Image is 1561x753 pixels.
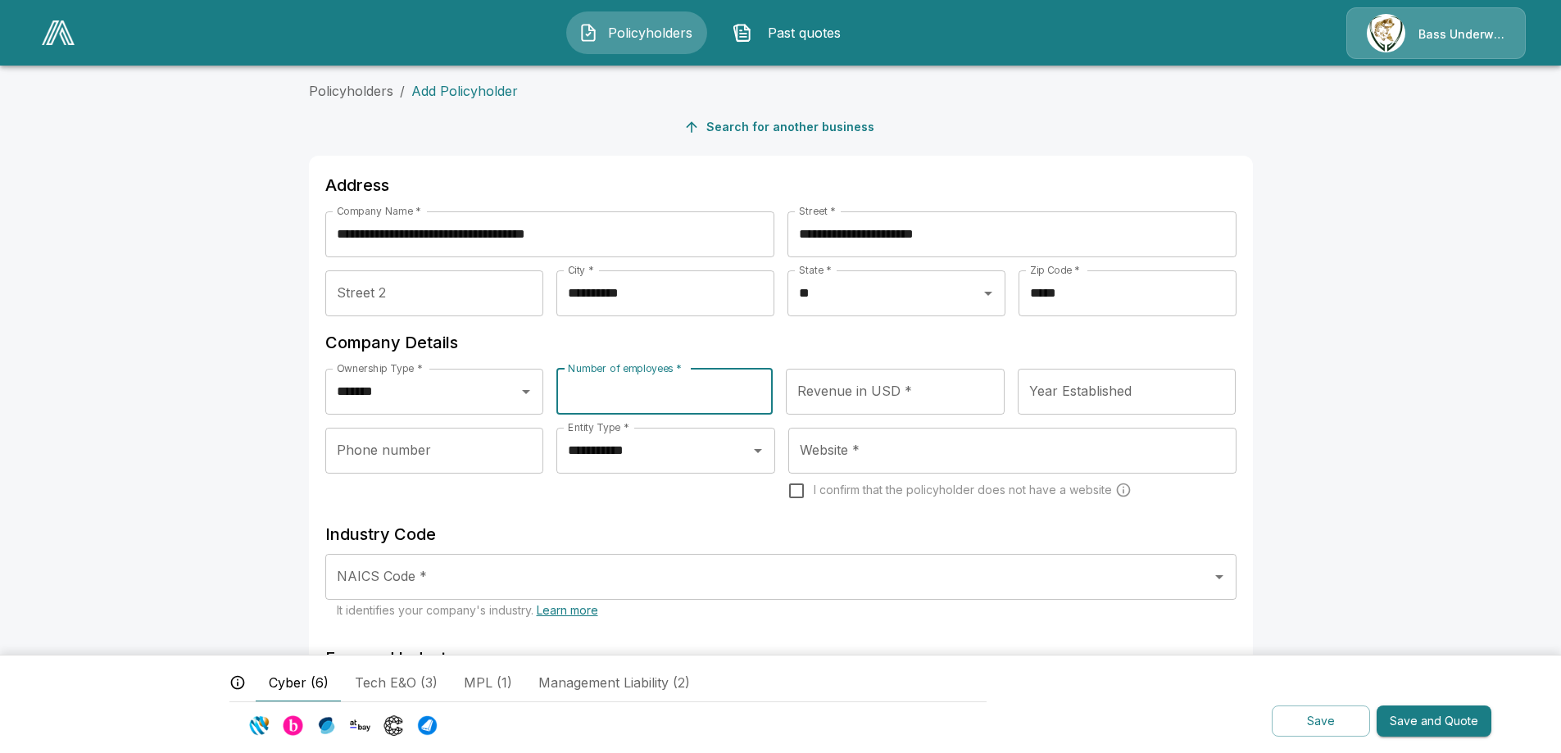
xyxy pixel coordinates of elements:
[355,673,438,692] span: Tech E&O (3)
[799,263,832,277] label: State *
[515,380,538,403] button: Open
[605,23,695,43] span: Policyholders
[538,673,690,692] span: Management Liability (2)
[568,263,594,277] label: City *
[325,521,1237,547] h6: Industry Code
[680,112,881,143] button: Search for another business
[1115,482,1132,498] svg: Carriers run a cyber security scan on the policyholders' websites. Please enter a website wheneve...
[325,172,1237,198] h6: Address
[464,673,512,692] span: MPL (1)
[325,645,1237,671] h6: Engaged Industry
[566,11,707,54] button: Policyholders IconPolicyholders
[720,11,861,54] button: Past quotes IconPast quotes
[1208,565,1231,588] button: Open
[383,715,404,736] img: Carrier Logo
[977,282,1000,305] button: Open
[417,715,438,736] img: Carrier Logo
[733,23,752,43] img: Past quotes Icon
[568,361,682,375] label: Number of employees *
[42,20,75,45] img: AA Logo
[269,673,329,692] span: Cyber (6)
[799,204,836,218] label: Street *
[411,81,518,101] p: Add Policyholder
[537,603,598,617] a: Learn more
[400,81,405,101] li: /
[759,23,849,43] span: Past quotes
[746,439,769,462] button: Open
[337,361,422,375] label: Ownership Type *
[316,715,337,736] img: Carrier Logo
[814,482,1112,498] span: I confirm that the policyholder does not have a website
[579,23,598,43] img: Policyholders Icon
[1030,263,1080,277] label: Zip Code *
[325,329,1237,356] h6: Company Details
[337,603,598,617] span: It identifies your company's industry.
[309,81,1253,101] nav: breadcrumb
[350,715,370,736] img: Carrier Logo
[309,83,393,99] a: Policyholders
[568,420,628,434] label: Entity Type *
[337,204,421,218] label: Company Name *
